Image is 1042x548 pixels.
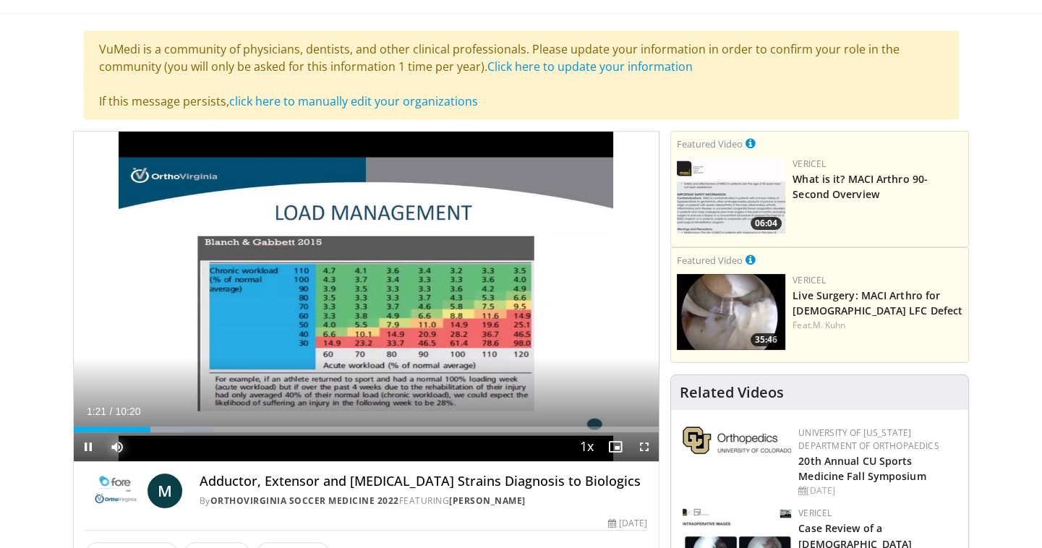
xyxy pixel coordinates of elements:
a: Vericel [798,507,832,519]
a: University of [US_STATE] Department of Orthopaedics [798,427,939,452]
img: 355603a8-37da-49b6-856f-e00d7e9307d3.png.150x105_q85_autocrop_double_scale_upscale_version-0.2.png [683,427,791,454]
span: 10:20 [115,406,140,417]
div: By FEATURING [200,495,648,508]
a: OrthoVirginia Soccer Medicine 2022 [210,495,399,507]
small: Featured Video [677,137,743,150]
span: 06:04 [751,217,782,230]
a: [PERSON_NAME] [449,495,526,507]
a: click here to manually edit your organizations [229,93,478,109]
img: OrthoVirginia Soccer Medicine 2022 [85,474,142,508]
span: 1:21 [87,406,106,417]
a: Vericel [793,274,826,286]
a: M [148,474,182,508]
span: / [110,406,113,417]
div: Feat. [793,319,962,332]
a: 20th Annual CU Sports Medicine Fall Symposium [798,454,926,483]
a: 06:04 [677,158,785,234]
div: [DATE] [608,517,647,530]
button: Pause [74,432,103,461]
img: aa6cc8ed-3dbf-4b6a-8d82-4a06f68b6688.150x105_q85_crop-smart_upscale.jpg [677,158,785,234]
a: What is it? MACI Arthro 90-Second Overview [793,172,928,201]
h4: Related Videos [680,384,784,401]
button: Playback Rate [572,432,601,461]
div: VuMedi is a community of physicians, dentists, and other clinical professionals. Please update yo... [84,31,959,119]
a: 35:46 [677,274,785,350]
a: Click here to update your information [487,59,693,74]
img: eb023345-1e2d-4374-a840-ddbc99f8c97c.150x105_q85_crop-smart_upscale.jpg [677,274,785,350]
video-js: Video Player [74,132,659,462]
div: Progress Bar [74,427,659,432]
div: [DATE] [798,484,957,497]
span: 35:46 [751,333,782,346]
a: Live Surgery: MACI Arthro for [DEMOGRAPHIC_DATA] LFC Defect [793,288,962,317]
a: M. Kuhn [813,319,846,331]
a: Vericel [793,158,826,170]
button: Fullscreen [630,432,659,461]
small: Featured Video [677,254,743,267]
h4: Adductor, Extensor and [MEDICAL_DATA] Strains Diagnosis to Biologics [200,474,648,489]
button: Mute [103,432,132,461]
button: Enable picture-in-picture mode [601,432,630,461]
